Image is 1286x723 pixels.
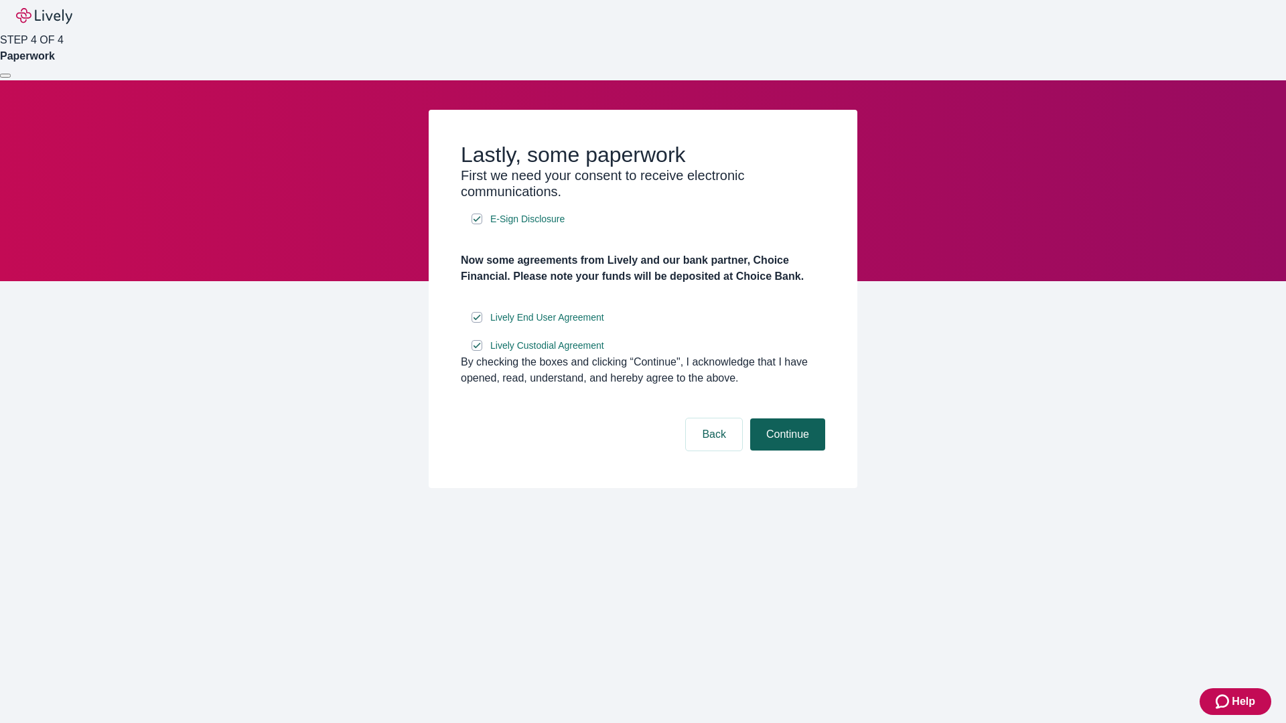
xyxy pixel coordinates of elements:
span: Lively Custodial Agreement [490,339,604,353]
span: Help [1232,694,1255,710]
h3: First we need your consent to receive electronic communications. [461,167,825,199]
button: Zendesk support iconHelp [1200,688,1271,715]
a: e-sign disclosure document [488,309,607,326]
button: Back [686,418,742,451]
a: e-sign disclosure document [488,211,567,228]
a: e-sign disclosure document [488,337,607,354]
img: Lively [16,8,72,24]
div: By checking the boxes and clicking “Continue", I acknowledge that I have opened, read, understand... [461,354,825,386]
h2: Lastly, some paperwork [461,142,825,167]
button: Continue [750,418,825,451]
h4: Now some agreements from Lively and our bank partner, Choice Financial. Please note your funds wi... [461,252,825,285]
svg: Zendesk support icon [1216,694,1232,710]
span: Lively End User Agreement [490,311,604,325]
span: E-Sign Disclosure [490,212,565,226]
